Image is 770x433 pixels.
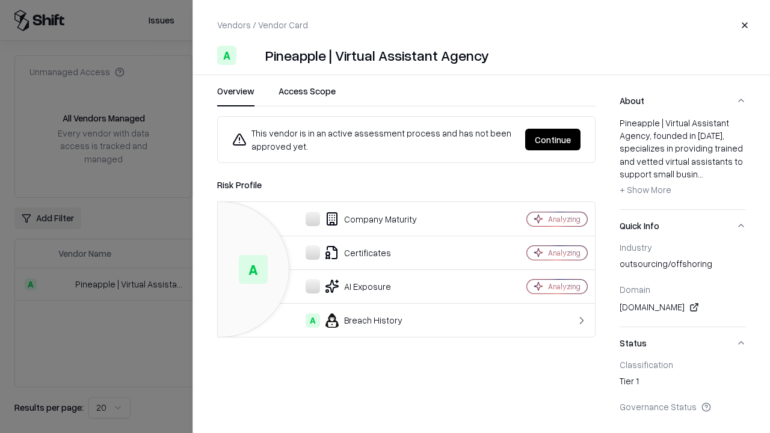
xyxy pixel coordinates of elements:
button: About [620,85,746,117]
button: Overview [217,85,254,106]
div: Governance Status [620,401,746,412]
div: About [620,117,746,209]
button: Access Scope [279,85,336,106]
div: This vendor is in an active assessment process and has not been approved yet. [232,126,516,153]
div: Classification [620,359,746,370]
div: AI Exposure [227,279,485,293]
div: Industry [620,242,746,253]
button: Status [620,327,746,359]
div: Pineapple | Virtual Assistant Agency [265,46,489,65]
p: Vendors / Vendor Card [217,19,308,31]
div: Tier 1 [620,375,746,392]
div: Analyzing [548,214,581,224]
span: ... [698,168,703,179]
span: + Show More [620,184,671,195]
div: Pineapple | Virtual Assistant Agency, founded in [DATE], specializes in providing trained and vet... [620,117,746,200]
div: A [217,46,236,65]
div: A [239,255,268,284]
div: Breach History [227,313,485,328]
div: A [306,313,320,328]
div: [DOMAIN_NAME] [620,300,746,315]
div: Quick Info [620,242,746,327]
img: Pineapple | Virtual Assistant Agency [241,46,260,65]
div: Domain [620,284,746,295]
div: Risk Profile [217,177,596,192]
div: Analyzing [548,248,581,258]
button: Quick Info [620,210,746,242]
div: Certificates [227,245,485,260]
button: Continue [525,129,581,150]
div: Company Maturity [227,212,485,226]
div: outsourcing/offshoring [620,257,746,274]
div: Analyzing [548,281,581,292]
button: + Show More [620,180,671,200]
